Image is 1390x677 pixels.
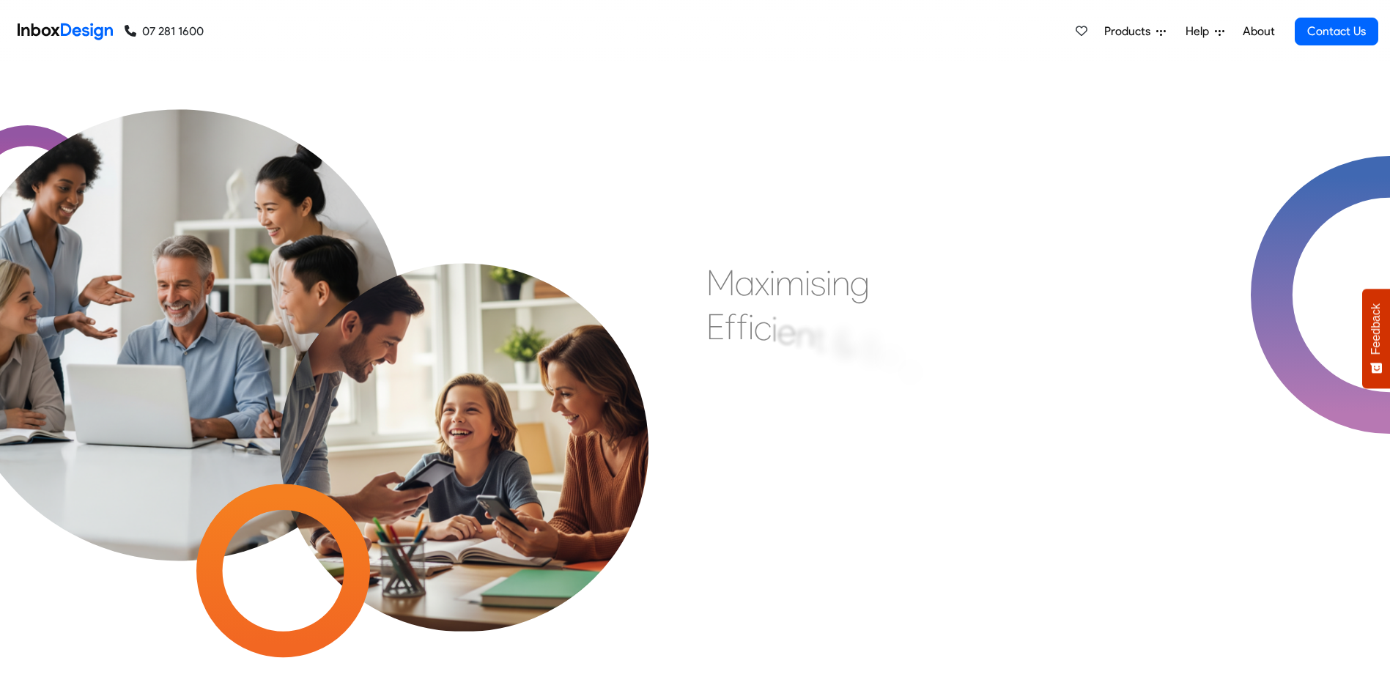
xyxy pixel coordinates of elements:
div: i [772,307,777,351]
div: n [832,261,850,305]
div: i [805,261,810,305]
div: x [755,261,769,305]
div: n [881,334,900,378]
div: a [735,261,755,305]
div: M [706,261,735,305]
a: Products [1098,17,1172,46]
div: & [834,322,854,366]
div: i [748,305,754,349]
div: E [706,305,725,349]
div: s [810,261,826,305]
a: About [1238,17,1279,46]
div: c [754,305,772,349]
div: m [775,261,805,305]
span: Feedback [1369,303,1383,355]
div: t [814,317,825,360]
button: Feedback - Show survey [1362,289,1390,388]
a: Help [1180,17,1230,46]
span: Products [1104,23,1156,40]
div: f [725,305,736,349]
div: n [796,312,814,356]
div: E [863,328,881,371]
div: i [826,261,832,305]
div: i [769,261,775,305]
div: e [777,309,796,353]
div: Maximising Efficient & Engagement, Connecting Schools, Families, and Students. [706,261,1062,481]
div: f [736,305,748,349]
a: 07 281 1600 [125,23,204,40]
div: g [900,342,920,386]
span: Help [1186,23,1215,40]
div: g [850,261,870,305]
a: Contact Us [1295,18,1378,45]
img: parents_with_child.png [234,171,694,632]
